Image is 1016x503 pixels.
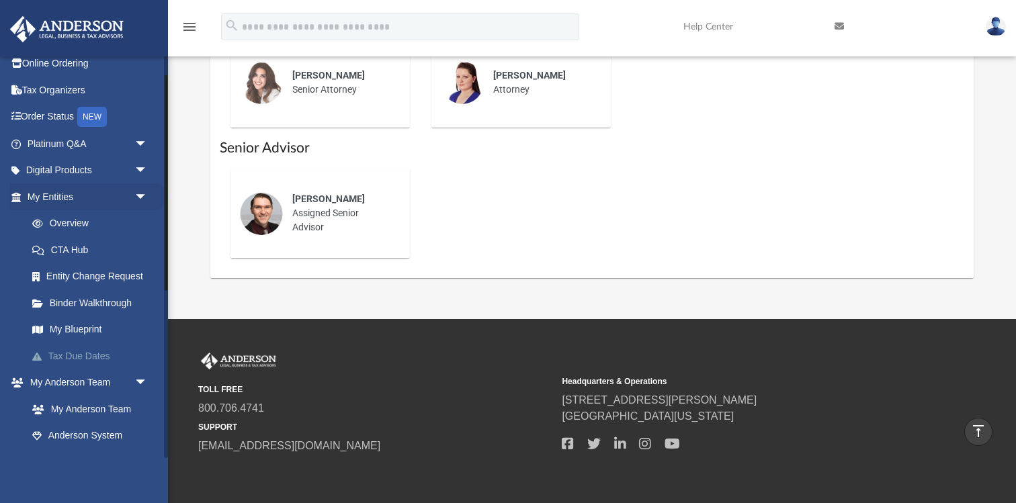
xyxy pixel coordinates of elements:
[77,107,107,127] div: NEW
[986,17,1006,36] img: User Pic
[181,26,198,35] a: menu
[6,16,128,42] img: Anderson Advisors Platinum Portal
[134,369,161,397] span: arrow_drop_down
[19,236,168,263] a: CTA Hub
[562,375,916,387] small: Headquarters & Operations
[292,70,365,81] span: [PERSON_NAME]
[292,193,365,204] span: [PERSON_NAME]
[19,342,168,369] a: Tax Due Dates
[240,61,283,104] img: thumbnail
[19,263,168,290] a: Entity Change Request
[220,138,964,158] h1: Senior Advisor
[134,157,161,185] span: arrow_drop_down
[283,183,400,244] div: Assigned Senior Advisor
[181,19,198,35] i: menu
[19,210,168,237] a: Overview
[9,157,168,184] a: Digital Productsarrow_drop_down
[493,70,566,81] span: [PERSON_NAME]
[9,183,168,210] a: My Entitiesarrow_drop_down
[9,130,168,157] a: Platinum Q&Aarrow_drop_down
[9,103,168,131] a: Order StatusNEW
[198,383,552,396] small: TOLL FREE
[283,59,400,106] div: Senior Attorney
[19,289,168,316] a: Binder Walkthrough
[19,449,161,475] a: Client Referrals
[134,130,161,158] span: arrow_drop_down
[9,50,168,77] a: Online Ordering
[562,410,734,422] a: [GEOGRAPHIC_DATA][US_STATE]
[964,418,992,446] a: vertical_align_top
[9,369,161,396] a: My Anderson Teamarrow_drop_down
[240,192,283,235] img: thumbnail
[198,353,279,370] img: Anderson Advisors Platinum Portal
[198,421,552,433] small: SUPPORT
[134,183,161,211] span: arrow_drop_down
[19,422,161,449] a: Anderson System
[19,316,161,343] a: My Blueprint
[19,396,155,422] a: My Anderson Team
[198,402,264,414] a: 800.706.4741
[562,394,757,406] a: [STREET_ADDRESS][PERSON_NAME]
[970,423,986,439] i: vertical_align_top
[198,440,380,451] a: [EMAIL_ADDRESS][DOMAIN_NAME]
[9,77,168,103] a: Tax Organizers
[224,18,239,33] i: search
[441,61,484,104] img: thumbnail
[484,59,601,106] div: Attorney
